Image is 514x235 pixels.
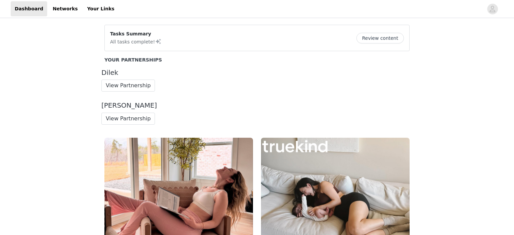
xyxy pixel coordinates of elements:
div: [PERSON_NAME] [101,102,413,109]
div: avatar [489,4,496,14]
div: Dilek [101,69,413,77]
a: Dashboard [11,1,47,16]
p: Tasks Summary [110,30,162,37]
a: Your Links [83,1,118,16]
div: Your Partnerships [104,56,410,64]
p: All tasks complete! [110,37,162,45]
button: View Partnership [101,80,155,92]
button: Review content [356,33,404,43]
a: Networks [49,1,82,16]
button: View Partnership [101,113,155,125]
